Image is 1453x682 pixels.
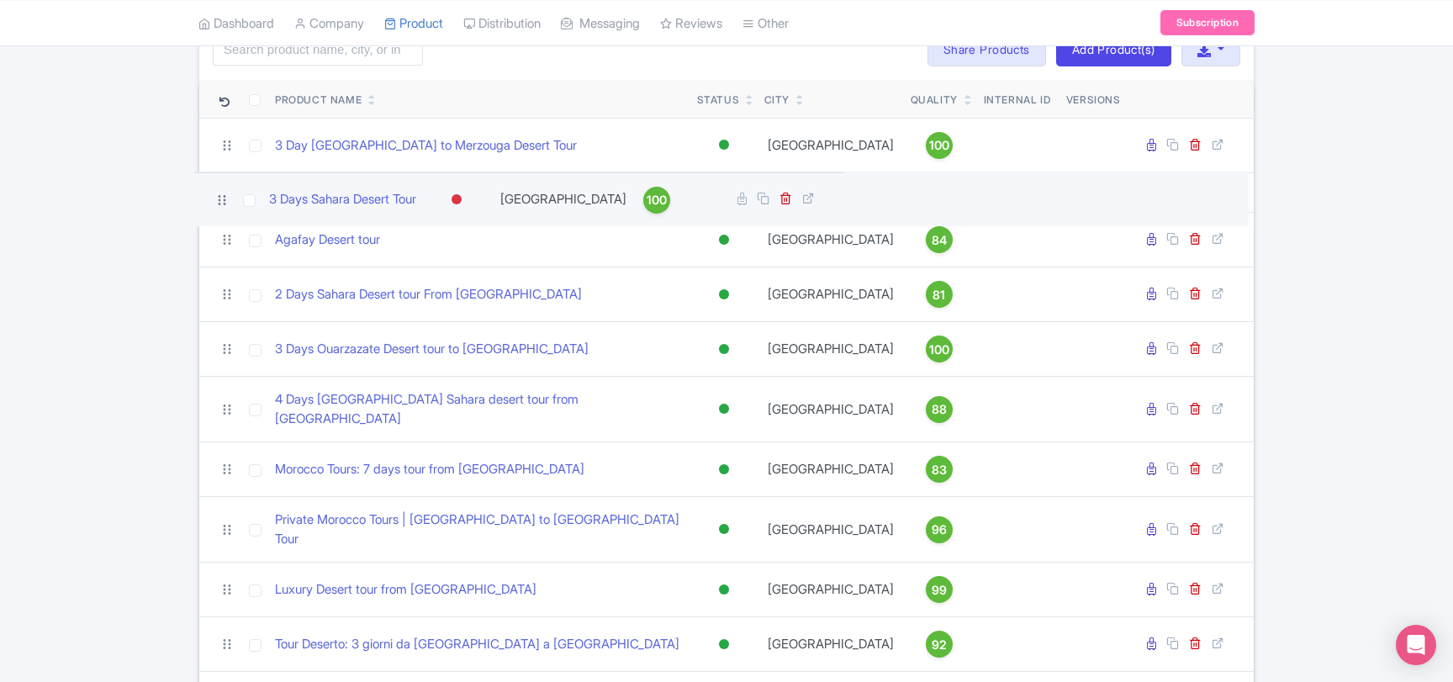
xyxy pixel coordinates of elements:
span: 100 [929,136,949,155]
span: 100 [647,191,667,209]
a: Private Morocco Tours | [GEOGRAPHIC_DATA] to [GEOGRAPHIC_DATA] Tour [275,510,684,548]
div: Active [716,578,732,602]
a: 2 Days Sahara Desert tour From [GEOGRAPHIC_DATA] [275,285,582,304]
div: Product Name [275,93,362,108]
div: Active [716,397,732,421]
div: Active [716,632,732,657]
div: Active [716,337,732,362]
td: [GEOGRAPHIC_DATA] [490,172,637,227]
td: [GEOGRAPHIC_DATA] [758,617,904,672]
span: 96 [932,521,947,539]
a: Agafay Desert tour [275,230,380,250]
a: 96 [911,516,968,543]
div: Active [716,228,732,252]
span: 92 [932,636,947,654]
span: 88 [932,400,947,419]
a: Luxury Desert tour from [GEOGRAPHIC_DATA] [275,580,536,600]
a: 83 [911,456,968,483]
a: 88 [911,396,968,423]
a: Subscription [1160,10,1255,35]
a: 92 [911,631,968,658]
a: 81 [911,281,968,308]
div: Inactive [448,188,465,212]
td: [GEOGRAPHIC_DATA] [758,442,904,497]
a: 100 [643,187,670,214]
div: City [764,93,790,108]
a: 3 Days Sahara Desert Tour [269,190,416,209]
td: [GEOGRAPHIC_DATA] [758,118,904,172]
div: Open Intercom Messenger [1396,625,1436,665]
a: Add Product(s) [1056,33,1171,66]
td: [GEOGRAPHIC_DATA] [758,213,904,267]
input: Search product name, city, or interal id [213,34,423,66]
div: Active [716,133,732,157]
span: 83 [932,461,947,479]
div: Active [716,283,732,307]
td: [GEOGRAPHIC_DATA] [758,267,904,322]
div: Active [716,517,732,542]
a: 84 [911,226,968,253]
td: [GEOGRAPHIC_DATA] [758,377,904,442]
a: 3 Days Ouarzazate Desert tour to [GEOGRAPHIC_DATA] [275,340,589,359]
span: 84 [932,231,947,250]
a: Share Products [927,33,1046,66]
a: Morocco Tours: 7 days tour from [GEOGRAPHIC_DATA] [275,460,584,479]
th: Internal ID [975,80,1059,119]
a: 100 [911,132,968,159]
a: 100 [911,336,968,362]
div: Status [697,93,740,108]
td: [GEOGRAPHIC_DATA] [758,497,904,563]
span: 99 [932,581,947,600]
a: Tour Deserto: 3 giorni da [GEOGRAPHIC_DATA] a [GEOGRAPHIC_DATA] [275,635,679,654]
th: Versions [1059,80,1128,119]
div: Quality [911,93,958,108]
div: Active [716,457,732,482]
a: 4 Days [GEOGRAPHIC_DATA] Sahara desert tour from [GEOGRAPHIC_DATA] [275,390,684,428]
td: [GEOGRAPHIC_DATA] [758,322,904,377]
span: 100 [929,341,949,359]
td: [GEOGRAPHIC_DATA] [758,563,904,617]
a: 99 [911,576,968,603]
span: 81 [933,286,945,304]
a: 3 Day [GEOGRAPHIC_DATA] to Merzouga Desert Tour [275,136,577,156]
